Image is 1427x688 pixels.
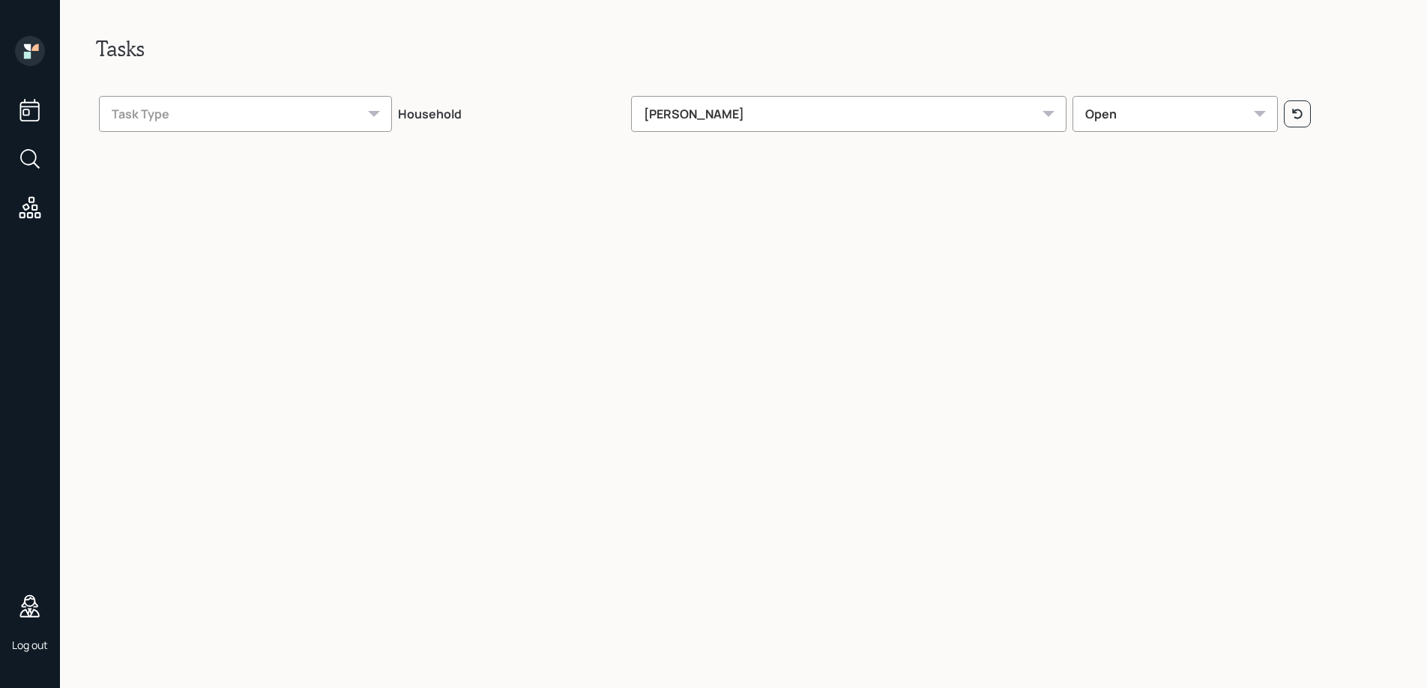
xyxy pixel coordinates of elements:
[12,638,48,652] div: Log out
[395,85,628,138] th: Household
[96,36,1391,61] h2: Tasks
[631,96,1067,132] div: [PERSON_NAME]
[99,96,392,132] div: Task Type
[1072,96,1277,132] div: Open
